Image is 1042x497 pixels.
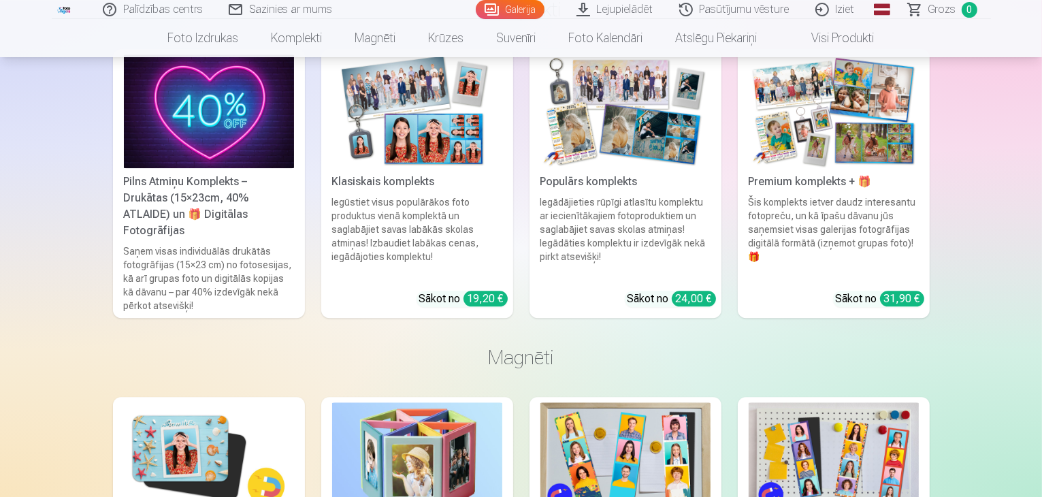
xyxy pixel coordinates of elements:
a: Populārs komplektsPopulārs komplektsIegādājieties rūpīgi atlasītu komplektu ar iecienītākajiem fo... [530,49,721,318]
img: Premium komplekts + 🎁 [749,54,919,168]
a: Krūzes [412,19,481,57]
h3: Magnēti [124,345,919,370]
a: Komplekti [255,19,339,57]
div: Sākot no [628,291,716,307]
a: Atslēgu piekariņi [660,19,774,57]
div: Sākot no [836,291,924,307]
div: Iegūstiet visus populārākos foto produktus vienā komplektā un saglabājiet savas labākās skolas at... [327,195,508,280]
img: Populārs komplekts [540,54,711,168]
div: Klasiskais komplekts [327,174,508,190]
a: Foto kalendāri [553,19,660,57]
a: Premium komplekts + 🎁 Premium komplekts + 🎁Šis komplekts ietver daudz interesantu fotopreču, un k... [738,49,930,318]
img: /fa1 [57,5,72,14]
img: Pilns Atmiņu Komplekts – Drukātas (15×23cm, 40% ATLAIDE) un 🎁 Digitālas Fotogrāfijas [124,54,294,168]
a: Visi produkti [774,19,891,57]
a: Foto izdrukas [152,19,255,57]
span: 0 [962,2,977,18]
span: Grozs [928,1,956,18]
a: Suvenīri [481,19,553,57]
a: Pilns Atmiņu Komplekts – Drukātas (15×23cm, 40% ATLAIDE) un 🎁 Digitālas Fotogrāfijas Pilns Atmiņu... [113,49,305,318]
div: 19,20 € [463,291,508,306]
div: Šis komplekts ietver daudz interesantu fotopreču, un kā īpašu dāvanu jūs saņemsiet visas galerija... [743,195,924,280]
img: Klasiskais komplekts [332,54,502,168]
a: Magnēti [339,19,412,57]
a: Klasiskais komplektsKlasiskais komplektsIegūstiet visus populārākos foto produktus vienā komplekt... [321,49,513,318]
div: Saņem visas individuālās drukātās fotogrāfijas (15×23 cm) no fotosesijas, kā arī grupas foto un d... [118,244,299,312]
div: Iegādājieties rūpīgi atlasītu komplektu ar iecienītākajiem fotoproduktiem un saglabājiet savas sk... [535,195,716,280]
div: Pilns Atmiņu Komplekts – Drukātas (15×23cm, 40% ATLAIDE) un 🎁 Digitālas Fotogrāfijas [118,174,299,239]
div: 31,90 € [880,291,924,306]
div: Sākot no [419,291,508,307]
div: Populārs komplekts [535,174,716,190]
div: 24,00 € [672,291,716,306]
div: Premium komplekts + 🎁 [743,174,924,190]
